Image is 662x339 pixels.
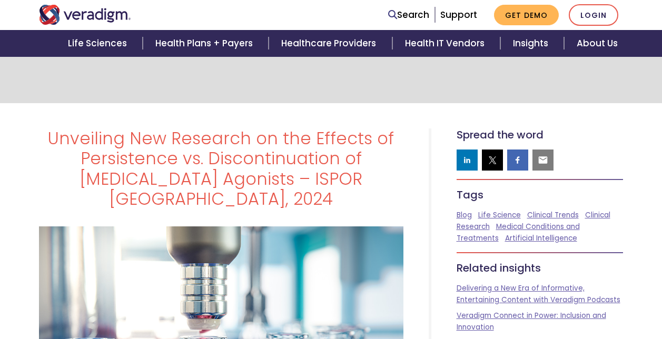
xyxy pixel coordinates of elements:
[569,4,618,26] a: Login
[457,210,610,232] a: Clinical Research
[269,30,392,57] a: Healthcare Providers
[487,155,498,165] img: twitter sharing button
[457,311,606,332] a: Veradigm Connect in Power: Inclusion and Innovation
[39,128,403,210] h1: Unveiling New Research on the Effects of Persistence vs. Discontinuation of [MEDICAL_DATA] Agonis...
[564,30,630,57] a: About Us
[538,155,548,165] img: email sharing button
[143,30,269,57] a: Health Plans + Payers
[457,210,472,220] a: Blog
[457,188,624,201] h5: Tags
[457,128,624,141] h5: Spread the word
[457,222,580,243] a: Medical Conditions and Treatments
[505,233,577,243] a: Artificial Intelligence
[457,283,620,305] a: Delivering a New Era of Informative, Entertaining Content with Veradigm Podcasts
[457,262,624,274] h5: Related insights
[512,155,523,165] img: facebook sharing button
[527,210,579,220] a: Clinical Trends
[55,30,143,57] a: Life Sciences
[500,30,564,57] a: Insights
[392,30,500,57] a: Health IT Vendors
[388,8,429,22] a: Search
[39,5,131,25] img: Veradigm logo
[462,155,472,165] img: linkedin sharing button
[478,210,521,220] a: Life Science
[440,8,477,21] a: Support
[494,5,559,25] a: Get Demo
